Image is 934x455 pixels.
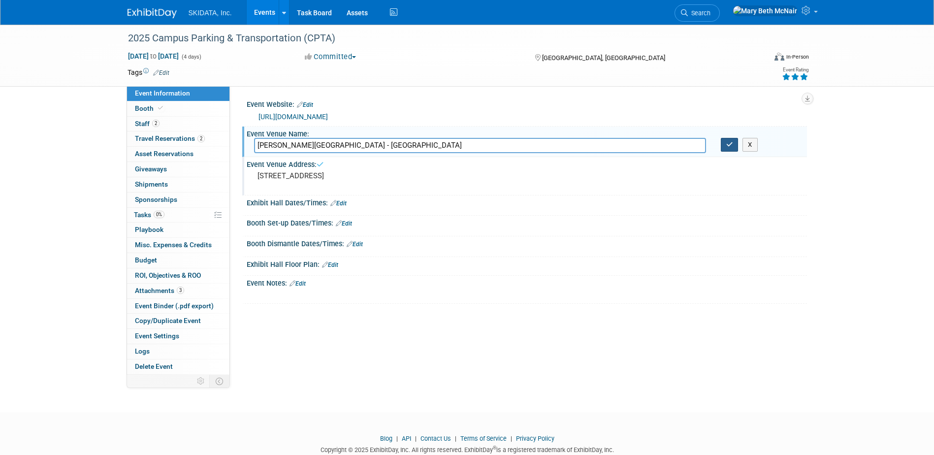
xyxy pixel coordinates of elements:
span: 3 [177,287,184,294]
a: Giveaways [127,162,229,177]
a: Edit [290,280,306,287]
div: Event Rating [782,67,808,72]
a: Budget [127,253,229,268]
a: Event Binder (.pdf export) [127,299,229,314]
div: Exhibit Hall Dates/Times: [247,195,807,208]
a: Delete Event [127,359,229,374]
span: SKIDATA, Inc. [189,9,232,17]
span: | [508,435,515,442]
a: Playbook [127,223,229,237]
span: ROI, Objectives & ROO [135,271,201,279]
div: Event Format [708,51,809,66]
a: Edit [297,101,313,108]
div: Event Venue Address: [247,157,807,169]
a: Logs [127,344,229,359]
span: Event Binder (.pdf export) [135,302,214,310]
span: Staff [135,120,160,128]
sup: ® [493,445,496,451]
a: [URL][DOMAIN_NAME] [258,113,328,121]
span: Budget [135,256,157,264]
span: Event Settings [135,332,179,340]
span: | [413,435,419,442]
span: 2 [197,135,205,142]
a: Shipments [127,177,229,192]
div: In-Person [786,53,809,61]
a: Edit [322,261,338,268]
span: [DATE] [DATE] [128,52,179,61]
span: | [394,435,400,442]
a: Search [675,4,720,22]
a: Travel Reservations2 [127,131,229,146]
span: Playbook [135,226,163,233]
span: | [452,435,459,442]
span: Asset Reservations [135,150,193,158]
a: Blog [380,435,392,442]
span: Delete Event [135,362,173,370]
span: Search [688,9,710,17]
a: ROI, Objectives & ROO [127,268,229,283]
img: Format-Inperson.png [774,53,784,61]
div: Booth Dismantle Dates/Times: [247,236,807,249]
span: to [149,52,158,60]
a: Staff2 [127,117,229,131]
span: Misc. Expenses & Credits [135,241,212,249]
img: Mary Beth McNair [733,5,798,16]
button: X [742,138,758,152]
a: Sponsorships [127,193,229,207]
span: Sponsorships [135,195,177,203]
a: Terms of Service [460,435,507,442]
a: Contact Us [420,435,451,442]
div: Exhibit Hall Floor Plan: [247,257,807,270]
div: Event Website: [247,97,807,110]
span: Giveaways [135,165,167,173]
a: API [402,435,411,442]
a: Misc. Expenses & Credits [127,238,229,253]
td: Tags [128,67,169,77]
span: (4 days) [181,54,201,60]
span: [GEOGRAPHIC_DATA], [GEOGRAPHIC_DATA] [542,54,665,62]
span: Event Information [135,89,190,97]
a: Attachments3 [127,284,229,298]
span: 2 [152,120,160,127]
button: Committed [301,52,360,62]
span: Booth [135,104,165,112]
td: Personalize Event Tab Strip [193,375,210,388]
pre: [STREET_ADDRESS] [258,171,469,180]
a: Booth [127,101,229,116]
a: Edit [330,200,347,207]
span: Shipments [135,180,168,188]
span: Logs [135,347,150,355]
div: Booth Set-up Dates/Times: [247,216,807,228]
a: Privacy Policy [516,435,554,442]
span: Travel Reservations [135,134,205,142]
a: Copy/Duplicate Event [127,314,229,328]
span: Attachments [135,287,184,294]
i: Booth reservation complete [158,105,163,111]
div: Event Notes: [247,276,807,289]
a: Tasks0% [127,208,229,223]
span: Tasks [134,211,164,219]
a: Edit [153,69,169,76]
span: Copy/Duplicate Event [135,317,201,325]
a: Event Settings [127,329,229,344]
a: Event Information [127,86,229,101]
div: Event Venue Name: [247,127,807,139]
a: Asset Reservations [127,147,229,162]
span: 0% [154,211,164,218]
td: Toggle Event Tabs [209,375,229,388]
a: Edit [347,241,363,248]
img: ExhibitDay [128,8,177,18]
a: Edit [336,220,352,227]
div: 2025 Campus Parking & Transportation (CPTA) [125,30,751,47]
